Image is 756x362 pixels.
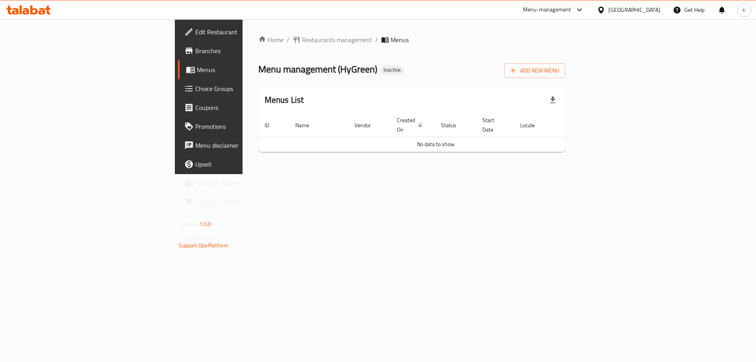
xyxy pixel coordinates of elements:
[195,141,295,150] span: Menu disclaimer
[380,67,404,73] span: Inactive
[178,60,301,79] a: Menus
[178,155,301,174] a: Upsell
[199,219,211,229] span: 1.0.0
[523,5,571,15] div: Menu-management
[179,219,198,229] span: Version:
[504,63,565,78] button: Add New Menu
[295,121,319,130] span: Name
[293,35,372,45] a: Restaurants management
[397,115,425,134] span: Created On
[554,113,613,137] th: Actions
[178,22,301,41] a: Edit Restaurant
[195,27,295,37] span: Edit Restaurant
[417,139,455,149] span: No data to show
[178,174,301,193] a: Coverage Report
[520,121,545,130] span: Locale
[178,98,301,117] a: Coupons
[178,79,301,98] a: Choice Groups
[178,136,301,155] a: Menu disclaimer
[195,160,295,169] span: Upsell
[375,35,378,45] li: /
[265,94,304,106] h2: Menus List
[195,84,295,93] span: Choice Groups
[195,46,295,56] span: Branches
[258,113,613,152] table: enhanced table
[195,178,295,188] span: Coverage Report
[195,103,295,112] span: Coupons
[380,65,404,75] div: Inactive
[258,35,566,45] nav: breadcrumb
[258,60,377,78] span: Menu management ( HyGreen )
[743,6,745,14] span: k
[354,121,381,130] span: Vendor
[511,66,559,76] span: Add New Menu
[265,121,280,130] span: ID
[482,115,504,134] span: Start Date
[178,193,301,212] a: Grocery Checklist
[441,121,467,130] span: Status
[179,240,229,251] a: Support.OpsPlatform
[608,6,660,14] div: [GEOGRAPHIC_DATA]
[195,122,295,131] span: Promotions
[178,41,301,60] a: Branches
[179,232,215,243] span: Get support on:
[178,117,301,136] a: Promotions
[195,197,295,207] span: Grocery Checklist
[197,65,295,74] span: Menus
[543,91,562,110] div: Export file
[302,35,372,45] span: Restaurants management
[391,35,409,45] span: Menus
